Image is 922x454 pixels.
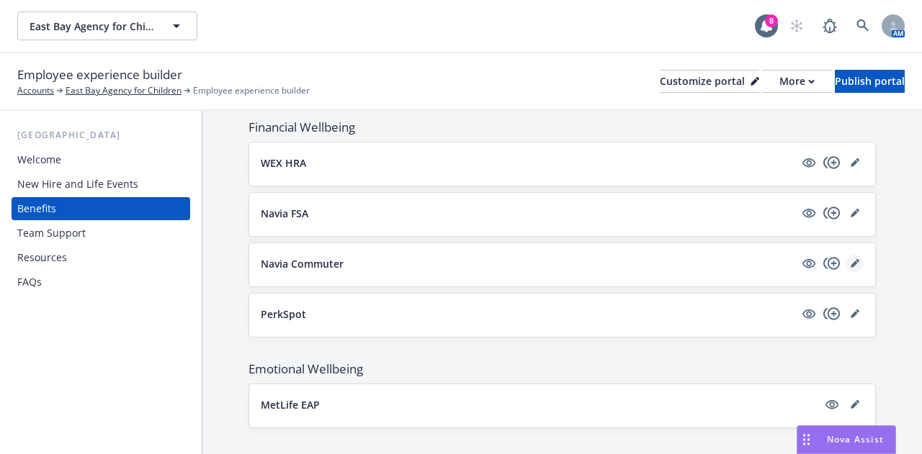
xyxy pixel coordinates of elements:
[17,246,67,269] div: Resources
[17,222,86,245] div: Team Support
[261,397,320,412] p: MetLife EAP
[261,256,344,271] p: Navia Commuter
[660,70,759,93] button: Customize portal
[762,70,832,93] button: More
[815,12,844,40] a: Report a Bug
[779,71,815,92] div: More
[66,84,182,97] a: East Bay Agency for Children
[797,425,896,454] button: Nova Assist
[765,14,778,27] div: 8
[261,256,795,271] button: Navia Commuter
[846,204,864,222] a: editPencil
[835,71,905,92] div: Publish portal
[261,397,818,412] button: MetLife EAP
[797,426,815,453] div: Drag to move
[193,84,310,97] span: Employee experience builder
[846,396,864,413] a: editPencil
[800,154,818,171] a: visible
[846,255,864,272] a: editPencil
[12,148,190,171] a: Welcome
[846,154,864,171] a: editPencil
[823,154,841,171] a: copyPlus
[800,255,818,272] a: visible
[823,255,841,272] a: copyPlus
[17,173,138,196] div: New Hire and Life Events
[17,271,42,294] div: FAQs
[30,19,154,34] span: East Bay Agency for Children
[800,204,818,222] a: visible
[12,197,190,220] a: Benefits
[17,12,197,40] button: East Bay Agency for Children
[17,65,182,84] span: Employee experience builder
[261,155,795,171] button: WEX HRA
[12,128,190,142] div: [GEOGRAPHIC_DATA]
[823,396,841,413] a: visible
[261,155,306,171] p: WEX HRA
[827,433,884,445] span: Nova Assist
[261,206,795,221] button: Navia FSA
[261,307,795,322] button: PerkSpot
[12,246,190,269] a: Resources
[261,206,308,221] p: Navia FSA
[249,360,876,378] span: Emotional Wellbeing
[846,305,864,322] a: editPencil
[17,197,56,220] div: Benefits
[12,173,190,196] a: New Hire and Life Events
[249,119,876,136] span: Financial Wellbeing
[17,148,61,171] div: Welcome
[800,305,818,322] a: visible
[17,84,54,97] a: Accounts
[12,222,190,245] a: Team Support
[823,204,841,222] a: copyPlus
[12,271,190,294] a: FAQs
[782,12,811,40] a: Start snowing
[835,70,905,93] button: Publish portal
[849,12,877,40] a: Search
[261,307,306,322] p: PerkSpot
[660,71,759,92] div: Customize portal
[823,305,841,322] a: copyPlus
